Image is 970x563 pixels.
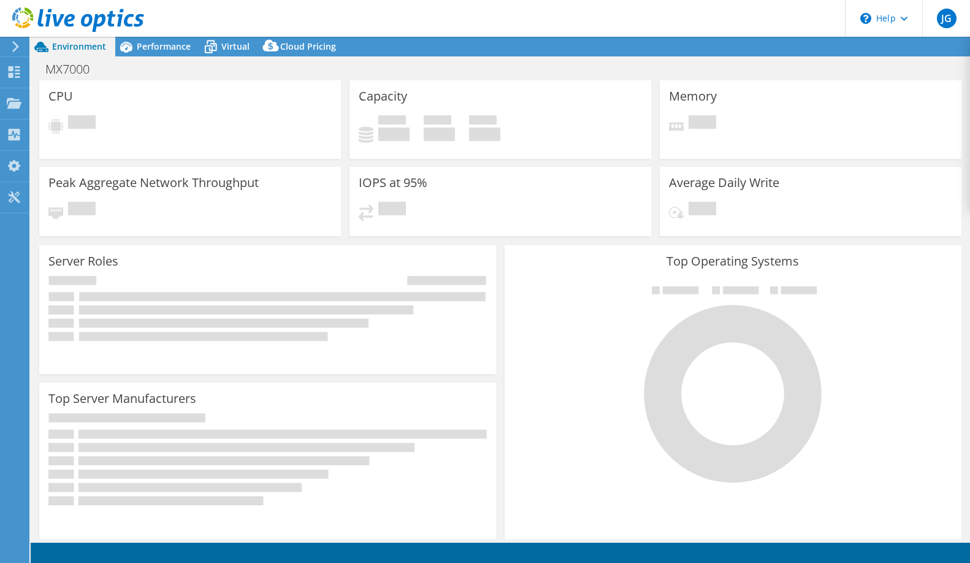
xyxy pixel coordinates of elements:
[514,255,952,268] h3: Top Operating Systems
[469,128,500,141] h4: 0 GiB
[221,40,250,52] span: Virtual
[689,202,716,218] span: Pending
[378,202,406,218] span: Pending
[378,128,410,141] h4: 0 GiB
[359,90,407,103] h3: Capacity
[378,115,406,128] span: Used
[40,63,109,76] h1: MX7000
[669,90,717,103] h3: Memory
[469,115,497,128] span: Total
[359,176,427,190] h3: IOPS at 95%
[48,392,196,405] h3: Top Server Manufacturers
[860,13,871,24] svg: \n
[52,40,106,52] span: Environment
[48,176,259,190] h3: Peak Aggregate Network Throughput
[424,128,455,141] h4: 0 GiB
[48,90,73,103] h3: CPU
[689,115,716,132] span: Pending
[48,255,118,268] h3: Server Roles
[669,176,779,190] h3: Average Daily Write
[68,115,96,132] span: Pending
[137,40,191,52] span: Performance
[937,9,957,28] span: JG
[424,115,451,128] span: Free
[280,40,336,52] span: Cloud Pricing
[68,202,96,218] span: Pending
